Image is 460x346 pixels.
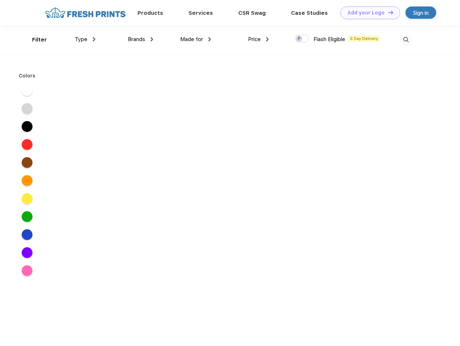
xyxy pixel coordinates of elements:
a: Sign in [405,6,436,19]
div: Colors [13,72,41,80]
div: Filter [32,36,47,44]
span: Made for [180,36,203,43]
div: Add your Logo [347,10,385,16]
div: Sign in [413,9,429,17]
span: 5 Day Delivery [348,35,380,42]
a: Products [138,10,163,16]
img: desktop_search.svg [400,34,412,46]
img: dropdown.png [208,37,211,41]
img: dropdown.png [266,37,269,41]
img: dropdown.png [93,37,95,41]
span: Flash Eligible [313,36,345,43]
span: Price [248,36,261,43]
span: Brands [128,36,145,43]
img: dropdown.png [151,37,153,41]
img: DT [388,10,393,14]
img: fo%20logo%202.webp [43,6,128,19]
span: Type [75,36,87,43]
